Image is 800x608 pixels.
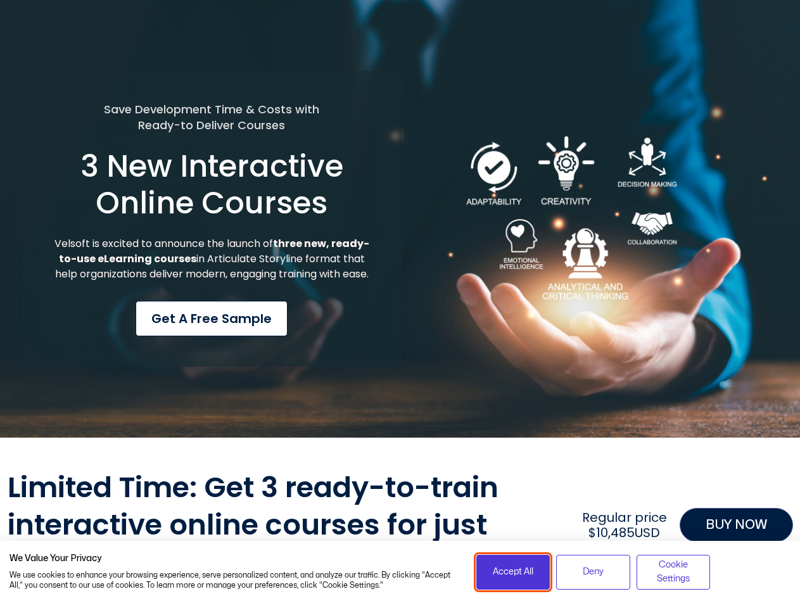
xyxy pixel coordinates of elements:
span: Accept All [493,565,533,579]
h2: Regular price $10,485USD [576,510,673,540]
strong: three new, ready-to-use eLearning courses [59,236,369,266]
p: We use cookies to enhance your browsing experience, serve personalized content, and analyze our t... [10,569,457,591]
h5: Save Development Time & Costs with Ready-to Deliver Courses [53,101,371,133]
h2: We Value Your Privacy [10,553,457,564]
span: Deny [583,565,604,579]
a: Get a Free Sample [136,301,288,336]
h1: 3 New Interactive Online Courses [53,148,371,221]
h2: Limited Time: Get 3 ready-to-train interactive online courses for just $3,300USD [8,469,570,581]
a: BUY NOW [680,508,793,542]
span: Cookie Settings [645,558,702,586]
span: BUY NOW [706,515,767,535]
button: Deny all cookies [556,555,630,590]
button: Adjust cookie preferences [637,555,711,590]
p: Velsoft is excited to announce the launch of in Articulate Storyline format that help organizatio... [53,236,371,282]
button: Accept all cookies [476,555,550,590]
span: Get a Free Sample [151,309,272,328]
